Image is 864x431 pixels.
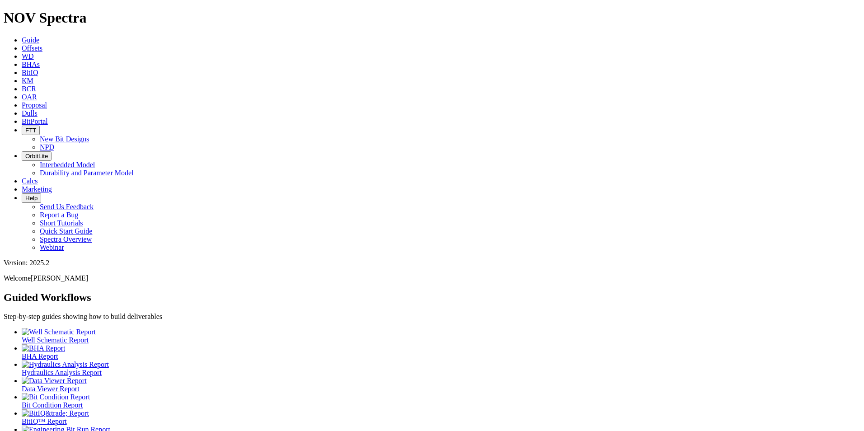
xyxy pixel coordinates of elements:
[4,274,860,282] p: Welcome
[22,193,41,203] button: Help
[22,393,90,401] img: Bit Condition Report
[22,126,40,135] button: FTT
[40,211,78,219] a: Report a Bug
[40,203,94,211] a: Send Us Feedback
[22,393,860,409] a: Bit Condition Report Bit Condition Report
[22,44,42,52] a: Offsets
[22,344,860,360] a: BHA Report BHA Report
[40,161,95,169] a: Interbedded Model
[22,117,48,125] a: BitPortal
[4,313,860,321] p: Step-by-step guides showing how to build deliverables
[4,259,860,267] div: Version: 2025.2
[40,135,89,143] a: New Bit Designs
[25,127,36,134] span: FTT
[22,385,80,393] span: Data Viewer Report
[22,361,109,369] img: Hydraulics Analysis Report
[22,177,38,185] a: Calcs
[22,409,860,425] a: BitIQ&trade; Report BitIQ™ Report
[22,77,33,84] a: KM
[22,409,89,417] img: BitIQ&trade; Report
[22,401,83,409] span: Bit Condition Report
[4,9,860,26] h1: NOV Spectra
[22,69,38,76] a: BitIQ
[22,85,36,93] a: BCR
[4,291,860,304] h2: Guided Workflows
[22,377,860,393] a: Data Viewer Report Data Viewer Report
[22,344,65,352] img: BHA Report
[25,195,38,201] span: Help
[22,328,860,344] a: Well Schematic Report Well Schematic Report
[40,169,134,177] a: Durability and Parameter Model
[40,227,92,235] a: Quick Start Guide
[22,101,47,109] a: Proposal
[22,185,52,193] a: Marketing
[22,328,96,336] img: Well Schematic Report
[31,274,88,282] span: [PERSON_NAME]
[40,143,54,151] a: NPD
[22,369,102,376] span: Hydraulics Analysis Report
[22,93,37,101] a: OAR
[22,352,58,360] span: BHA Report
[40,219,83,227] a: Short Tutorials
[22,417,67,425] span: BitIQ™ Report
[25,153,48,159] span: OrbitLite
[22,361,860,376] a: Hydraulics Analysis Report Hydraulics Analysis Report
[22,151,52,161] button: OrbitLite
[22,36,39,44] a: Guide
[40,244,64,251] a: Webinar
[40,235,92,243] a: Spectra Overview
[22,377,87,385] img: Data Viewer Report
[22,336,89,344] span: Well Schematic Report
[22,52,34,60] a: WD
[22,61,40,68] a: BHAs
[22,109,38,117] a: Dulls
